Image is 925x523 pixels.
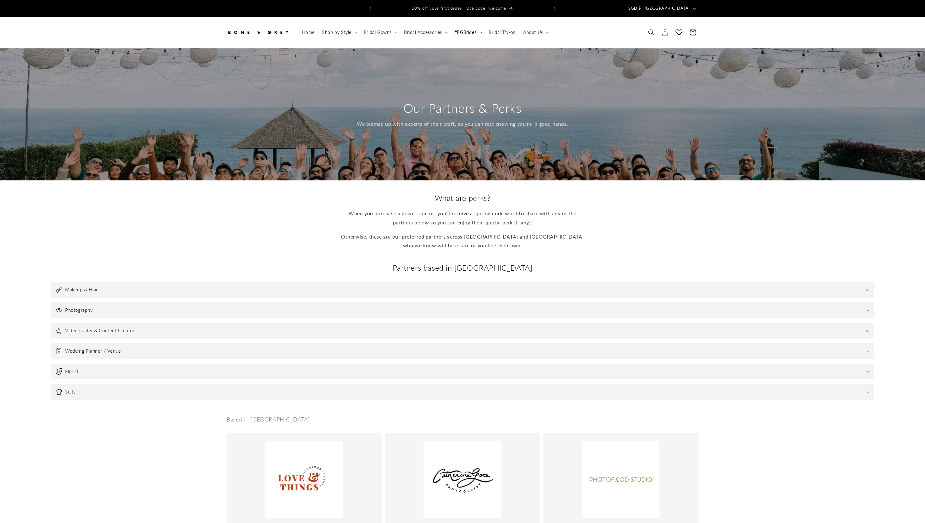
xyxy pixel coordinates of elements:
[340,209,585,227] p: When you purchase a gown from us, you'll receive a special code word to share with any of the par...
[65,348,121,354] h3: Wedding Planner / Venue
[400,26,451,39] summary: Bridal Accessories
[51,263,874,273] h2: Partners based in [GEOGRAPHIC_DATA]
[298,26,318,39] a: Home
[65,307,93,313] h3: Photography
[227,416,310,423] h2: Based in [GEOGRAPHIC_DATA]
[65,328,137,334] h3: Videography & Content Creators
[322,30,351,35] span: Shop by Style
[51,343,874,359] summary: Wedding Planner / Venue
[357,119,568,129] p: We teamed up with experts of their craft, so you can rest knowing you're in good hands.
[51,364,874,379] summary: Florist
[451,26,485,39] summary: #BGBrides
[340,193,585,203] h2: What are perks?
[548,3,562,14] button: Next announcement
[363,3,377,14] button: Previous announcement
[51,302,874,318] summary: Photography
[360,26,400,39] summary: Bridal Gowns
[65,389,76,395] h3: Suits
[51,323,874,339] summary: Videography & Content Creators
[340,232,585,250] p: Otherwise, these are our preferred partners across [GEOGRAPHIC_DATA] and [GEOGRAPHIC_DATA] who we...
[302,30,315,35] span: Home
[454,30,476,35] span: #BGBrides
[357,100,568,116] h2: Our Partners & Perks
[224,23,292,42] a: Bone and Grey Bridal
[65,368,78,375] h3: Florist
[51,282,874,298] summary: Makeup & Hair
[523,30,543,35] span: About Us
[404,30,442,35] span: Bridal Accessories
[227,25,289,39] img: Bone and Grey Bridal
[318,26,360,39] summary: Shop by Style
[364,30,392,35] span: Bridal Gowns
[51,384,874,400] summary: Suits
[489,30,516,35] span: Bridal Try-on
[266,441,343,518] img: Love and Things Weddings & Events | Bone and Grey Bridal Partners
[625,3,698,14] button: SGD $ | [GEOGRAPHIC_DATA]
[412,6,506,11] span: 10% off your first order | Use code: welcome
[485,26,519,39] a: Bridal Try-on
[628,5,690,12] span: SGD $ | [GEOGRAPHIC_DATA]
[65,287,98,293] h3: Makeup & Hair
[644,25,658,39] summary: Search
[519,26,552,39] summary: About Us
